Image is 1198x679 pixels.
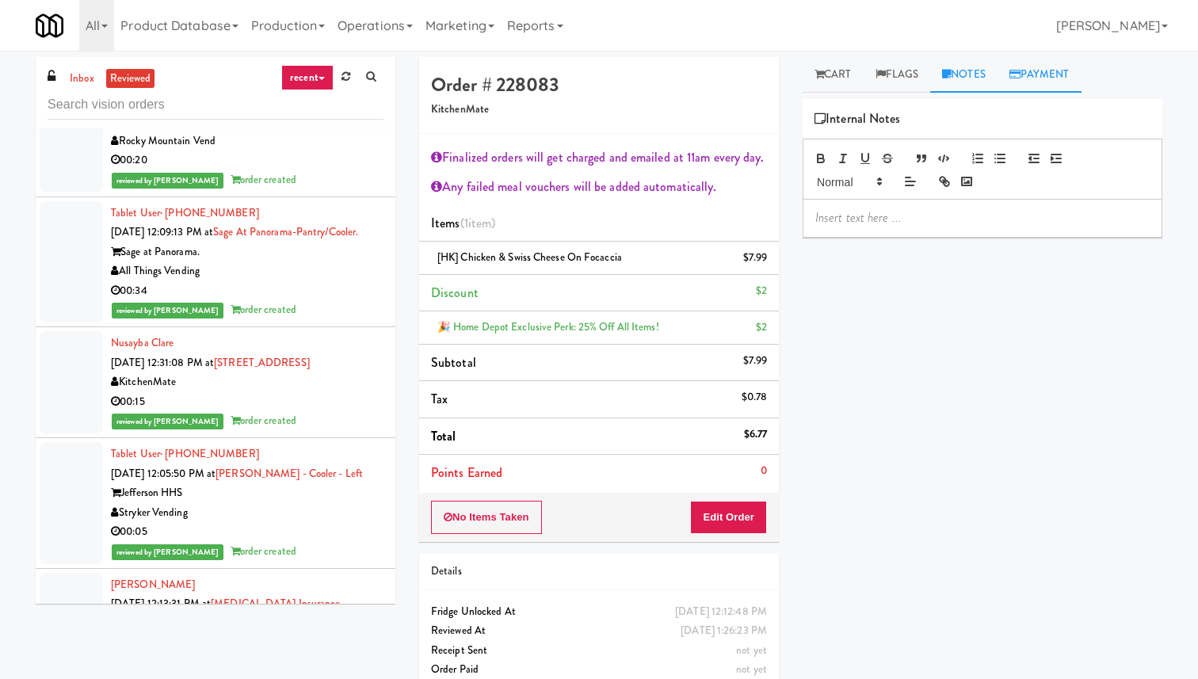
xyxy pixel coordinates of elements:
[36,197,395,328] li: Tablet User· [PHONE_NUMBER][DATE] 12:09:13 PM atSage at Panorama-Pantry/Cooler.Sage at Panorama.A...
[111,392,383,412] div: 00:15
[744,425,768,444] div: $6.77
[111,372,383,392] div: KitchenMate
[930,57,998,93] a: Notes
[111,466,216,481] span: [DATE] 12:05:50 PM at
[431,602,767,622] div: Fridge Unlocked At
[675,602,767,622] div: [DATE] 12:12:48 PM
[431,284,479,302] span: Discount
[213,224,358,239] a: Sage at Panorama-Pantry/Cooler.
[231,413,296,428] span: order created
[231,172,296,187] span: order created
[431,621,767,641] div: Reviewed At
[460,214,496,232] span: (1 )
[803,57,864,93] a: Cart
[111,224,213,239] span: [DATE] 12:09:13 PM at
[111,522,383,542] div: 00:05
[815,107,901,131] span: Internal Notes
[111,503,383,523] div: Stryker Vending
[216,466,363,481] a: [PERSON_NAME] - Cooler - Left
[756,318,767,338] div: $2
[468,214,491,232] ng-pluralize: item
[864,57,931,93] a: Flags
[111,205,259,220] a: Tablet User· [PHONE_NUMBER]
[431,74,767,95] h4: Order # 228083
[761,461,767,481] div: 0
[106,69,155,89] a: reviewed
[112,173,223,189] span: reviewed by [PERSON_NAME]
[111,242,383,262] div: Sage at Panorama.
[111,335,174,350] a: Nusayba Clare
[214,355,310,370] a: [STREET_ADDRESS]
[48,90,383,120] input: Search vision orders
[111,281,383,301] div: 00:34
[281,65,334,90] a: recent
[111,596,211,611] span: [DATE] 12:13:31 PM at
[111,261,383,281] div: All Things Vending
[431,562,767,582] div: Details
[743,248,768,268] div: $7.99
[736,643,767,658] span: not yet
[437,319,659,334] span: 🎉 Home Depot Exclusive Perk: 25% off all items!
[431,175,767,199] div: Any failed meal vouchers will be added automatically.
[36,438,395,569] li: Tablet User· [PHONE_NUMBER][DATE] 12:05:50 PM at[PERSON_NAME] - Cooler - LeftJefferson HHSStryker...
[36,67,395,197] li: Tablet User· [PHONE_NUMBER][DATE] 12:09:31 PM atApplewood - Ambient - Left[GEOGRAPHIC_DATA]Rocky ...
[743,351,768,371] div: $7.99
[160,205,259,220] span: · [PHONE_NUMBER]
[736,662,767,677] span: not yet
[998,57,1082,93] a: Payment
[431,501,542,534] button: No Items Taken
[681,621,767,641] div: [DATE] 1:26:23 PM
[36,327,395,438] li: Nusayba Clare[DATE] 12:31:08 PM at[STREET_ADDRESS]KitchenMate00:15reviewed by [PERSON_NAME]order ...
[66,69,98,89] a: inbox
[112,414,223,429] span: reviewed by [PERSON_NAME]
[431,390,448,408] span: Tax
[112,544,223,560] span: reviewed by [PERSON_NAME]
[431,214,495,232] span: Items
[437,250,622,265] span: [HK] Chicken & Swiss Cheese On Focaccia
[231,302,296,317] span: order created
[111,151,383,170] div: 00:20
[111,355,214,370] span: [DATE] 12:31:08 PM at
[431,641,767,661] div: Receipt Sent
[36,12,63,40] img: Micromart
[431,104,767,116] h5: KitchenMate
[111,132,383,151] div: Rocky Mountain Vend
[690,501,767,534] button: Edit Order
[231,544,296,559] span: order created
[742,387,768,407] div: $0.78
[160,446,259,461] span: · [PHONE_NUMBER]
[431,146,767,170] div: Finalized orders will get charged and emailed at 11am every day.
[111,577,195,592] a: [PERSON_NAME]
[431,427,456,445] span: Total
[112,303,223,319] span: reviewed by [PERSON_NAME]
[431,463,502,482] span: Points Earned
[756,281,767,301] div: $2
[431,353,476,372] span: Subtotal
[111,446,259,461] a: Tablet User· [PHONE_NUMBER]
[111,483,383,503] div: Jefferson HHS
[211,596,340,611] a: [MEDICAL_DATA] Insurance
